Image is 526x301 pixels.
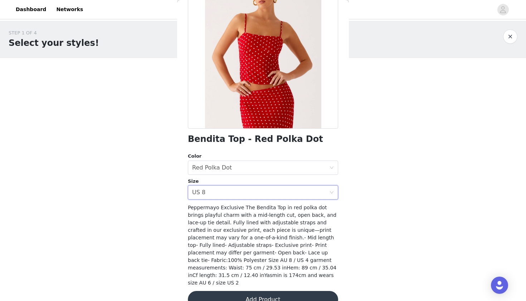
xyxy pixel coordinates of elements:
span: Peppermayo Exclusive The Bendita Top in red polka dot brings playful charm with a mid-length cut,... [188,205,336,286]
div: avatar [500,4,506,15]
a: Networks [52,1,87,18]
div: Size [188,178,338,185]
div: STEP 1 OF 4 [9,29,99,37]
div: Color [188,153,338,160]
div: Open Intercom Messenger [491,277,508,294]
a: Dashboard [11,1,50,18]
div: US 8 [192,186,205,199]
h1: Bendita Top - Red Polka Dot [188,134,323,144]
div: Red Polka Dot [192,161,232,175]
h1: Select your styles! [9,37,99,49]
